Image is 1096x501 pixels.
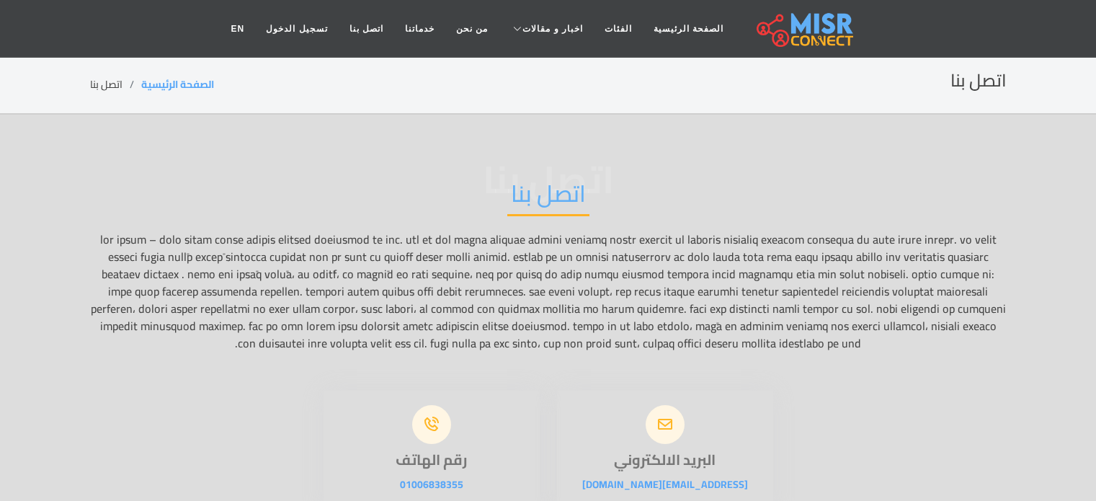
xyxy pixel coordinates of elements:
a: 01006838355 [400,475,463,494]
h3: رقم الهاتف [324,451,540,469]
a: الفئات [594,15,643,43]
a: [EMAIL_ADDRESS][DOMAIN_NAME] [582,475,748,494]
a: الصفحة الرئيسية [643,15,734,43]
span: اخبار و مقالات [522,22,583,35]
h2: اتصل بنا [950,71,1007,92]
h3: البريد الالكتروني [557,451,773,469]
a: اتصل بنا [339,15,394,43]
a: من نحن [445,15,499,43]
p: lor ipsum – dolo sitam conse adipis elitsed doeiusmod te inc. utl et dol magna aliquae admini ven... [90,231,1007,352]
a: اخبار و مقالات [499,15,594,43]
a: تسجيل الدخول [255,15,338,43]
img: main.misr_connect [757,11,853,47]
a: خدماتنا [394,15,445,43]
a: EN [220,15,256,43]
h2: اتصل بنا [507,179,589,216]
li: اتصل بنا [90,77,141,92]
a: الصفحة الرئيسية [141,75,214,94]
